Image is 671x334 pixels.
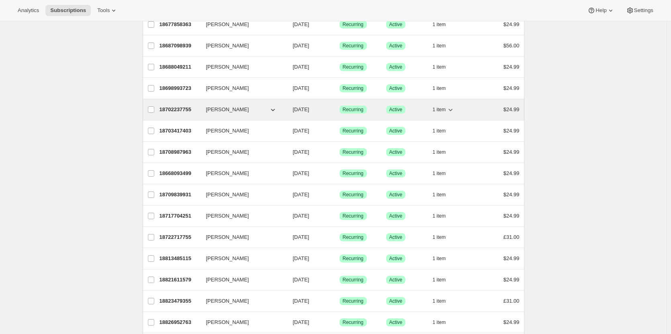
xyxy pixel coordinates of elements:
[433,40,455,51] button: 1 item
[206,63,249,71] span: [PERSON_NAME]
[503,234,520,240] span: £31.00
[293,213,309,219] span: [DATE]
[201,252,282,265] button: [PERSON_NAME]
[50,7,86,14] span: Subscriptions
[160,125,520,136] div: 18703417403[PERSON_NAME][DATE]SuccessRecurringSuccessActive1 item$24.99
[433,298,446,304] span: 1 item
[343,43,364,49] span: Recurring
[503,277,520,283] span: $24.99
[433,64,446,70] span: 1 item
[503,319,520,325] span: $24.99
[433,125,455,136] button: 1 item
[343,191,364,198] span: Recurring
[343,213,364,219] span: Recurring
[160,61,520,73] div: 18688049211[PERSON_NAME][DATE]SuccessRecurringSuccessActive1 item$24.99
[201,61,282,73] button: [PERSON_NAME]
[433,274,455,285] button: 1 item
[433,319,446,326] span: 1 item
[45,5,91,16] button: Subscriptions
[343,298,364,304] span: Recurring
[206,191,249,199] span: [PERSON_NAME]
[160,274,520,285] div: 18821611579[PERSON_NAME][DATE]SuccessRecurringSuccessActive1 item$24.99
[634,7,653,14] span: Settings
[293,319,309,325] span: [DATE]
[433,85,446,92] span: 1 item
[160,40,520,51] div: 18687098939[PERSON_NAME][DATE]SuccessRecurringSuccessActive1 item$56.00
[433,295,455,307] button: 1 item
[389,298,403,304] span: Active
[206,318,249,326] span: [PERSON_NAME]
[293,106,309,112] span: [DATE]
[389,149,403,155] span: Active
[201,124,282,137] button: [PERSON_NAME]
[433,147,455,158] button: 1 item
[389,64,403,70] span: Active
[503,298,520,304] span: £31.00
[433,43,446,49] span: 1 item
[201,39,282,52] button: [PERSON_NAME]
[433,61,455,73] button: 1 item
[389,21,403,28] span: Active
[201,210,282,222] button: [PERSON_NAME]
[433,232,455,243] button: 1 item
[201,167,282,180] button: [PERSON_NAME]
[433,210,455,222] button: 1 item
[160,106,200,114] p: 18702237755
[433,19,455,30] button: 1 item
[343,149,364,155] span: Recurring
[293,234,309,240] span: [DATE]
[206,42,249,50] span: [PERSON_NAME]
[206,20,249,29] span: [PERSON_NAME]
[206,233,249,241] span: [PERSON_NAME]
[160,297,200,305] p: 18823479355
[389,213,403,219] span: Active
[160,168,520,179] div: 18668093499[PERSON_NAME][DATE]SuccessRecurringSuccessActive1 item$24.99
[343,128,364,134] span: Recurring
[433,104,455,115] button: 1 item
[293,191,309,198] span: [DATE]
[160,255,200,263] p: 18813485115
[97,7,110,14] span: Tools
[160,212,200,220] p: 18717704251
[503,149,520,155] span: $24.99
[293,255,309,261] span: [DATE]
[433,277,446,283] span: 1 item
[293,64,309,70] span: [DATE]
[433,317,455,328] button: 1 item
[160,210,520,222] div: 18717704251[PERSON_NAME][DATE]SuccessRecurringSuccessActive1 item$24.99
[433,106,446,113] span: 1 item
[343,319,364,326] span: Recurring
[201,231,282,244] button: [PERSON_NAME]
[160,20,200,29] p: 18677858363
[389,85,403,92] span: Active
[503,128,520,134] span: $24.99
[201,18,282,31] button: [PERSON_NAME]
[433,149,446,155] span: 1 item
[433,234,446,240] span: 1 item
[503,213,520,219] span: $24.99
[13,5,44,16] button: Analytics
[433,128,446,134] span: 1 item
[583,5,619,16] button: Help
[293,298,309,304] span: [DATE]
[433,83,455,94] button: 1 item
[201,295,282,308] button: [PERSON_NAME]
[389,319,403,326] span: Active
[389,191,403,198] span: Active
[160,169,200,177] p: 18668093499
[206,148,249,156] span: [PERSON_NAME]
[621,5,658,16] button: Settings
[389,277,403,283] span: Active
[92,5,123,16] button: Tools
[503,85,520,91] span: $24.99
[389,234,403,240] span: Active
[206,297,249,305] span: [PERSON_NAME]
[160,19,520,30] div: 18677858363[PERSON_NAME][DATE]SuccessRecurringSuccessActive1 item$24.99
[293,21,309,27] span: [DATE]
[201,188,282,201] button: [PERSON_NAME]
[343,85,364,92] span: Recurring
[206,106,249,114] span: [PERSON_NAME]
[433,255,446,262] span: 1 item
[160,318,200,326] p: 18826952763
[206,84,249,92] span: [PERSON_NAME]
